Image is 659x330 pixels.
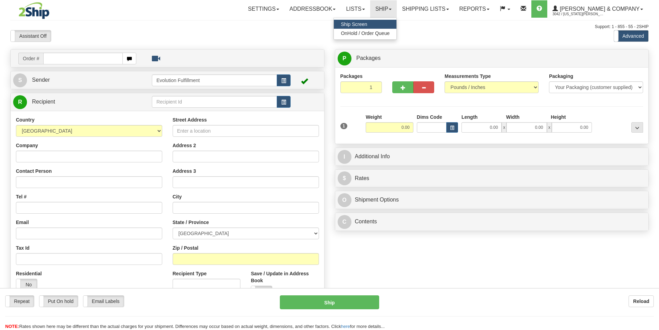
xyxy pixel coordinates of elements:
a: here [341,324,350,329]
label: Measurements Type [445,73,491,80]
label: State / Province [173,219,209,226]
span: NOTE: [5,324,19,329]
input: Enter a location [173,125,319,137]
span: Order # [18,53,43,64]
label: Length [461,114,478,121]
label: Put On hold [39,296,78,307]
label: City [173,193,182,200]
input: Recipient Id [152,96,277,108]
label: Address 3 [173,168,196,175]
span: OnHold / Order Queue [341,30,390,36]
a: P Packages [338,51,646,65]
a: S Sender [13,73,152,87]
label: Repeat [6,296,34,307]
label: Tel # [16,193,27,200]
a: Ship [370,0,397,18]
label: Packaging [549,73,573,80]
label: Contact Person [16,168,52,175]
label: Dims Code [417,114,442,121]
label: Residential [16,270,42,277]
div: ... [631,122,643,133]
label: Email Labels [83,296,124,307]
a: CContents [338,215,646,229]
label: Zip / Postal [173,244,199,251]
a: R Recipient [13,95,137,109]
span: Ship Screen [341,21,367,27]
label: Company [16,142,38,149]
span: Recipient [32,99,55,105]
a: OShipment Options [338,193,646,207]
a: [PERSON_NAME] & Company 3042 / [US_STATE][PERSON_NAME] [547,0,648,18]
span: O [338,193,351,207]
a: Shipping lists [397,0,454,18]
label: Address 2 [173,142,196,149]
label: Recipient Type [173,270,207,277]
label: Tax Id [16,244,29,251]
label: Save / Update in Address Book [251,270,319,284]
label: Packages [340,73,363,80]
span: S [13,73,27,87]
span: Packages [356,55,381,61]
label: Email [16,219,29,226]
img: logo3042.jpg [10,2,58,19]
a: Lists [341,0,370,18]
a: Settings [243,0,284,18]
label: No [251,286,272,297]
b: Reload [633,298,649,304]
span: [PERSON_NAME] & Company [558,6,640,12]
button: Ship [280,295,379,309]
label: Country [16,116,35,123]
button: Reload [629,295,654,307]
span: R [13,95,27,109]
span: 1 [340,123,348,129]
a: $Rates [338,171,646,186]
a: Ship Screen [334,20,396,29]
label: No [16,279,37,290]
span: Sender [32,77,50,83]
span: P [338,52,351,65]
a: IAdditional Info [338,150,646,164]
a: Addressbook [284,0,341,18]
label: Assistant Off [11,30,51,42]
span: x [502,122,506,133]
input: Sender Id [152,74,277,86]
span: I [338,150,351,164]
label: Width [506,114,520,121]
label: Advanced [614,30,648,42]
span: $ [338,171,351,185]
span: x [547,122,552,133]
div: Support: 1 - 855 - 55 - 2SHIP [10,24,649,30]
a: OnHold / Order Queue [334,29,396,38]
span: C [338,215,351,229]
label: Weight [366,114,382,121]
iframe: chat widget [643,130,658,200]
span: 3042 / [US_STATE][PERSON_NAME] [552,11,604,18]
label: Street Address [173,116,207,123]
a: Reports [454,0,495,18]
label: Height [551,114,566,121]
